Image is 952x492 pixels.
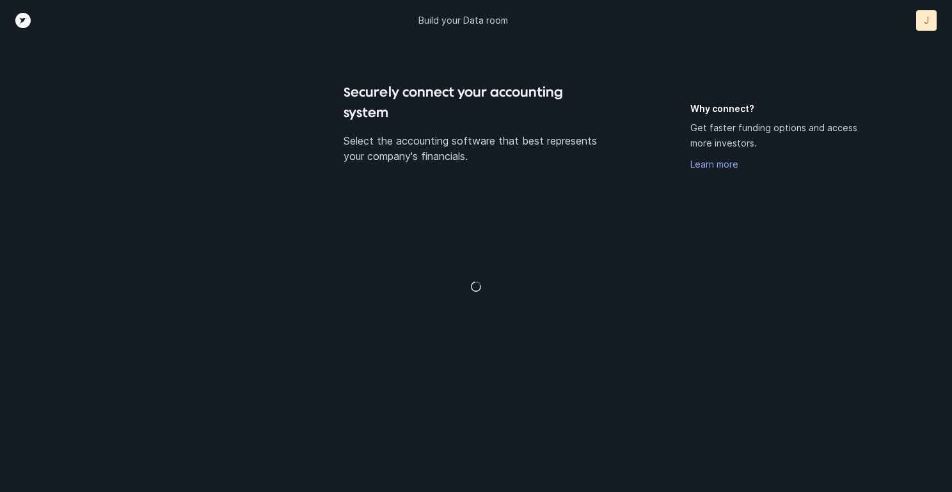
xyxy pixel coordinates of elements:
[690,120,873,151] p: Get faster funding options and access more investors.
[916,10,937,31] button: J
[344,82,608,123] h4: Securely connect your accounting system
[690,102,873,115] h5: Why connect?
[690,159,738,170] a: Learn more
[344,133,608,164] p: Select the accounting software that best represents your company's financials.
[418,14,508,27] p: Build your Data room
[924,14,929,27] p: J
